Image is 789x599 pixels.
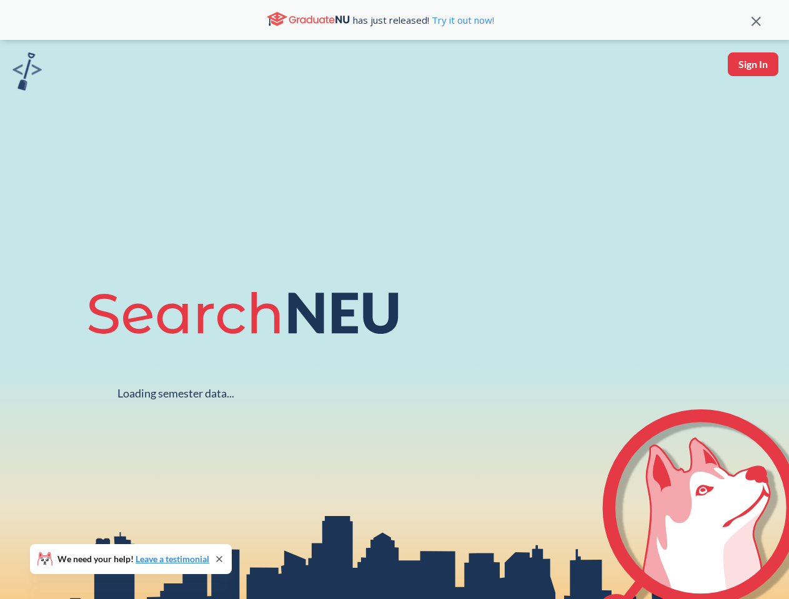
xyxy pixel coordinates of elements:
[353,13,494,27] span: has just released!
[12,52,42,90] img: sandbox logo
[429,14,494,26] a: Try it out now!
[136,553,209,564] a: Leave a testimonial
[117,386,234,401] div: Loading semester data...
[12,52,42,94] a: sandbox logo
[57,555,209,563] span: We need your help!
[728,52,778,76] button: Sign In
